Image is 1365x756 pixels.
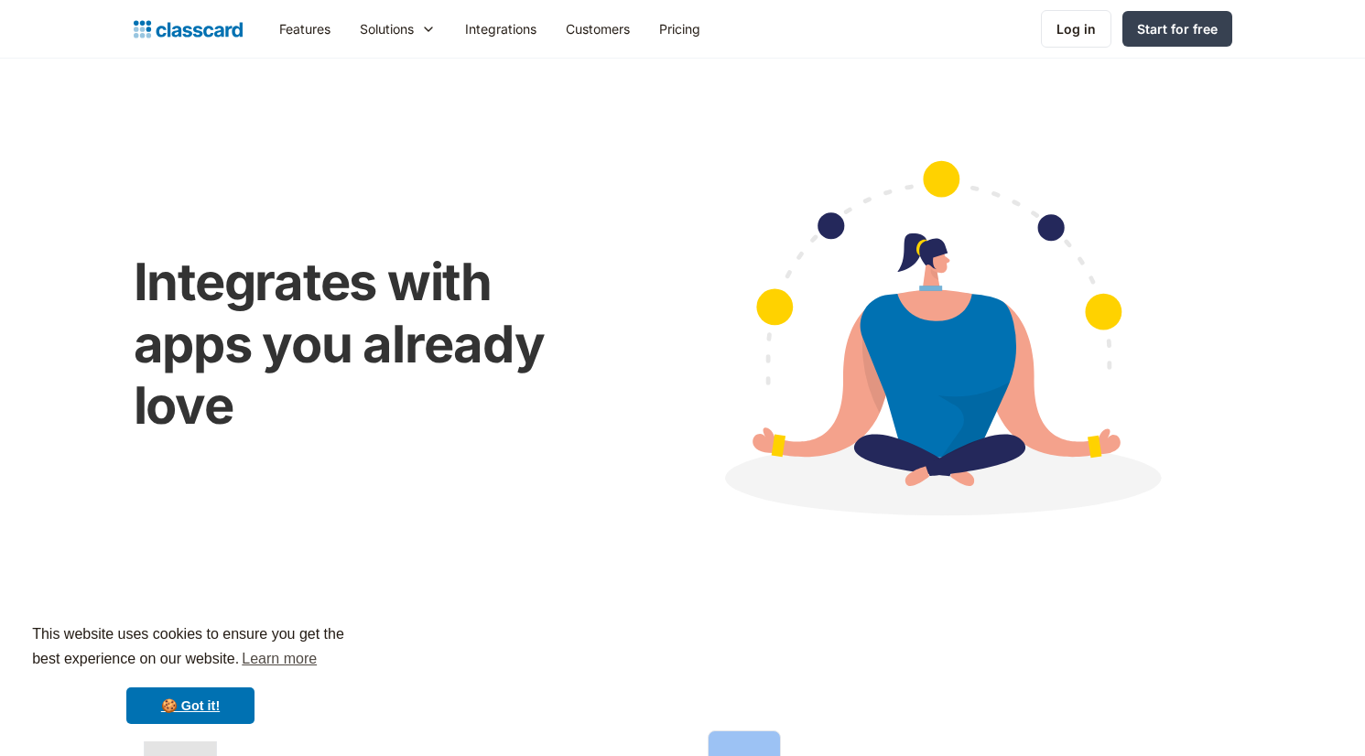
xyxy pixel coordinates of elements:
a: Customers [551,8,645,49]
div: Start for free [1137,19,1218,38]
div: Log in [1056,19,1096,38]
span: This website uses cookies to ensure you get the best experience on our website. [32,623,349,673]
div: cookieconsent [15,606,366,741]
a: Features [265,8,345,49]
a: Pricing [645,8,715,49]
a: dismiss cookie message [126,687,255,724]
h1: Integrates with apps you already love [134,252,609,437]
img: Cartoon image showing connected apps [645,125,1232,565]
a: Logo [134,16,243,42]
a: Start for free [1122,11,1232,47]
div: Solutions [360,19,414,38]
a: learn more about cookies [239,645,320,673]
a: Integrations [450,8,551,49]
div: Solutions [345,8,450,49]
a: Log in [1041,10,1111,48]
